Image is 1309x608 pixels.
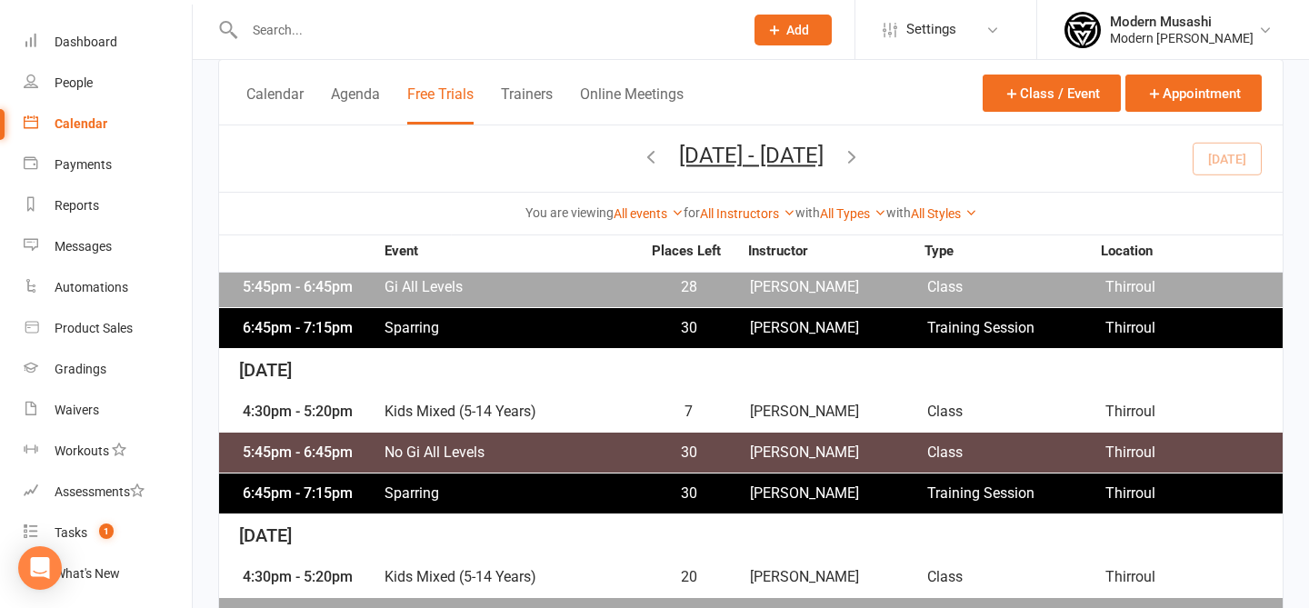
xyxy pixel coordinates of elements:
[55,566,120,581] div: What's New
[55,525,87,540] div: Tasks
[641,486,736,501] span: 30
[55,362,106,376] div: Gradings
[927,445,1104,460] span: Class
[331,85,380,125] button: Agenda
[238,404,384,419] div: 4:30pm - 5:20pm
[501,85,553,125] button: Trainers
[1105,486,1283,501] span: Thirroul
[750,321,927,335] span: [PERSON_NAME]
[24,472,192,513] a: Assessments
[55,75,93,90] div: People
[24,349,192,390] a: Gradings
[24,431,192,472] a: Workouts
[1110,14,1254,30] div: Modern Musashi
[641,445,736,460] span: 30
[641,570,736,584] span: 20
[1110,30,1254,46] div: Modern [PERSON_NAME]
[1105,321,1283,335] span: Thirroul
[927,486,1104,501] span: Training Session
[239,17,731,43] input: Search...
[641,404,736,419] span: 7
[24,226,192,267] a: Messages
[641,321,736,335] span: 30
[55,239,112,254] div: Messages
[238,280,384,294] div: 5:45pm - 6:45pm
[24,390,192,431] a: Waivers
[1101,244,1277,258] strong: Location
[1105,570,1283,584] span: Thirroul
[55,321,133,335] div: Product Sales
[246,85,304,125] button: Calendar
[614,206,684,221] a: All events
[639,244,734,258] strong: Places Left
[238,445,384,460] div: 5:45pm - 6:45pm
[580,85,684,125] button: Online Meetings
[24,104,192,145] a: Calendar
[750,486,927,501] span: [PERSON_NAME]
[911,206,977,221] a: All Styles
[55,116,107,131] div: Calendar
[786,23,809,37] span: Add
[24,22,192,63] a: Dashboard
[750,404,927,419] span: [PERSON_NAME]
[407,85,474,125] button: Free Trials
[750,570,927,584] span: [PERSON_NAME]
[384,404,641,419] span: Kids Mixed (5-14 Years)
[55,35,117,49] div: Dashboard
[238,570,384,584] div: 4:30pm - 5:20pm
[55,444,109,458] div: Workouts
[24,308,192,349] a: Product Sales
[927,404,1104,419] span: Class
[927,321,1104,335] span: Training Session
[1125,75,1262,112] button: Appointment
[641,280,736,294] span: 28
[55,198,99,213] div: Reports
[750,445,927,460] span: [PERSON_NAME]
[795,205,820,220] strong: with
[384,486,641,501] span: Sparring
[820,206,886,221] a: All Types
[1105,280,1283,294] span: Thirroul
[219,349,1283,392] div: [DATE]
[750,280,927,294] span: [PERSON_NAME]
[1105,404,1283,419] span: Thirroul
[1064,12,1101,48] img: thumb_image1750915221.png
[1105,445,1283,460] span: Thirroul
[924,244,1101,258] strong: Type
[754,15,832,45] button: Add
[55,484,145,499] div: Assessments
[24,513,192,553] a: Tasks 1
[384,321,641,335] span: Sparring
[18,546,62,590] div: Open Intercom Messenger
[24,145,192,185] a: Payments
[700,206,795,221] a: All Instructors
[24,185,192,226] a: Reports
[384,570,641,584] span: Kids Mixed (5-14 Years)
[238,321,384,335] div: 6:45pm - 7:15pm
[24,63,192,104] a: People
[238,486,384,501] div: 6:45pm - 7:15pm
[99,523,114,539] span: 1
[55,403,99,417] div: Waivers
[684,205,700,220] strong: for
[525,205,614,220] strong: You are viewing
[679,143,824,168] button: [DATE] - [DATE]
[748,244,924,258] strong: Instructor
[55,157,112,172] div: Payments
[24,267,192,308] a: Automations
[24,553,192,594] a: What's New
[983,75,1121,112] button: Class / Event
[927,280,1104,294] span: Class
[886,205,911,220] strong: with
[384,244,639,258] strong: Event
[906,9,956,50] span: Settings
[219,514,1283,557] div: [DATE]
[384,445,641,460] span: No Gi All Levels
[927,570,1104,584] span: Class
[384,280,641,294] span: Gi All Levels
[55,280,128,294] div: Automations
